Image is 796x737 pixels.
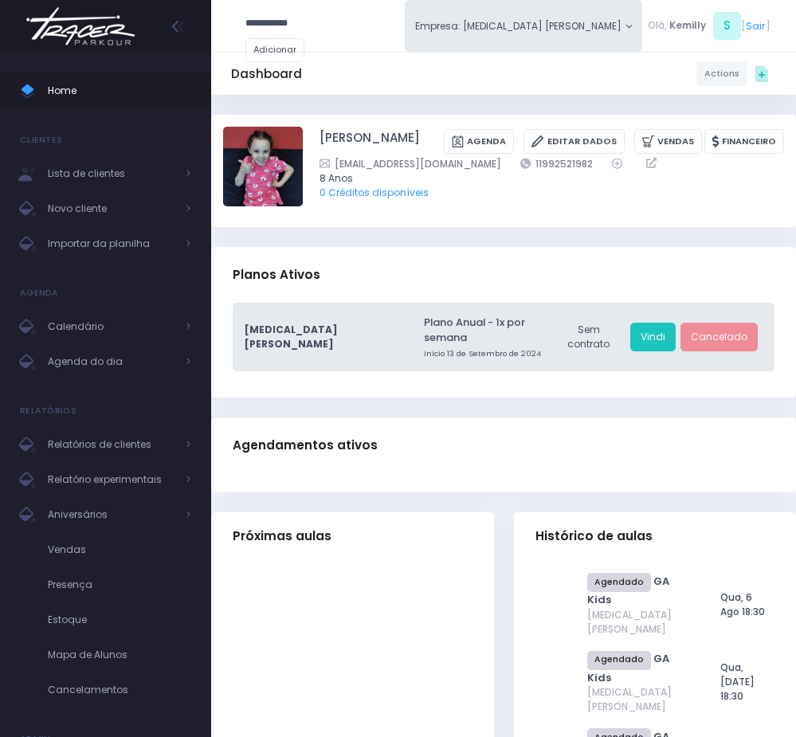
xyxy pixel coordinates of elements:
span: Estoque [48,610,191,630]
span: Cancelamentos [48,680,191,700]
a: Adicionar [245,38,304,62]
span: Agendado [587,651,651,670]
span: Home [48,80,191,101]
a: Agenda [444,129,514,154]
h3: Agendamentos ativos [233,422,378,468]
a: 0 Créditos disponíveis [320,186,429,199]
div: [ ] [642,10,776,42]
span: [MEDICAL_DATA] [PERSON_NAME] [587,608,692,637]
h5: Dashboard [231,67,302,81]
h4: Agenda [20,277,59,309]
a: Plano Anual - 1x por semana [424,315,547,346]
a: [EMAIL_ADDRESS][DOMAIN_NAME] [320,156,501,171]
span: Kemilly [669,18,706,33]
span: Próximas aulas [233,529,331,543]
span: Presença [48,574,191,595]
a: Financeiro [704,129,784,154]
a: Editar Dados [523,129,624,154]
span: Vendas [48,539,191,560]
span: Novo cliente [48,198,175,219]
a: Sair [746,18,766,33]
span: Mapa de Alunos [48,645,191,665]
span: Calendário [48,316,175,337]
h3: Planos Ativos [233,252,320,298]
h4: Relatórios [20,395,76,427]
a: 11992521982 [520,156,593,171]
span: [MEDICAL_DATA] [PERSON_NAME] [587,685,692,714]
a: Vendas [634,129,702,154]
span: 8 Anos [320,171,765,186]
span: Importar da planilha [48,233,175,254]
small: Início 13 de Setembro de 2024 [424,348,547,359]
span: [MEDICAL_DATA] [PERSON_NAME] [245,323,400,351]
span: Qua, 6 Ago 18:30 [720,590,765,618]
h4: Clientes [20,124,62,156]
span: Olá, [648,18,667,33]
img: Luiza Miranda [223,127,303,206]
div: Sem contrato [552,316,625,359]
span: Aniversários [48,504,175,525]
span: Relatórios de clientes [48,434,175,455]
span: Histórico de aulas [535,529,653,543]
span: Qua, [DATE] 18:30 [720,661,755,703]
a: [PERSON_NAME] [320,129,420,154]
span: Relatório experimentais [48,469,175,490]
span: Agenda do dia [48,351,175,372]
span: S [713,12,741,40]
a: Actions [696,61,747,85]
span: Lista de clientes [48,163,175,184]
span: Agendado [587,573,651,592]
a: Vindi [630,323,676,351]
